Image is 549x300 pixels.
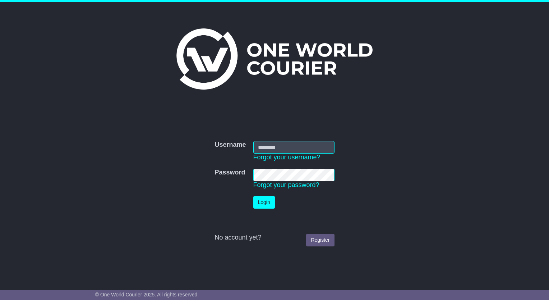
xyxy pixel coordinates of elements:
[306,234,334,246] a: Register
[253,181,319,188] a: Forgot your password?
[253,154,320,161] a: Forgot your username?
[214,234,334,242] div: No account yet?
[253,196,275,209] button: Login
[95,292,199,297] span: © One World Courier 2025. All rights reserved.
[214,169,245,177] label: Password
[214,141,246,149] label: Username
[176,28,373,90] img: One World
